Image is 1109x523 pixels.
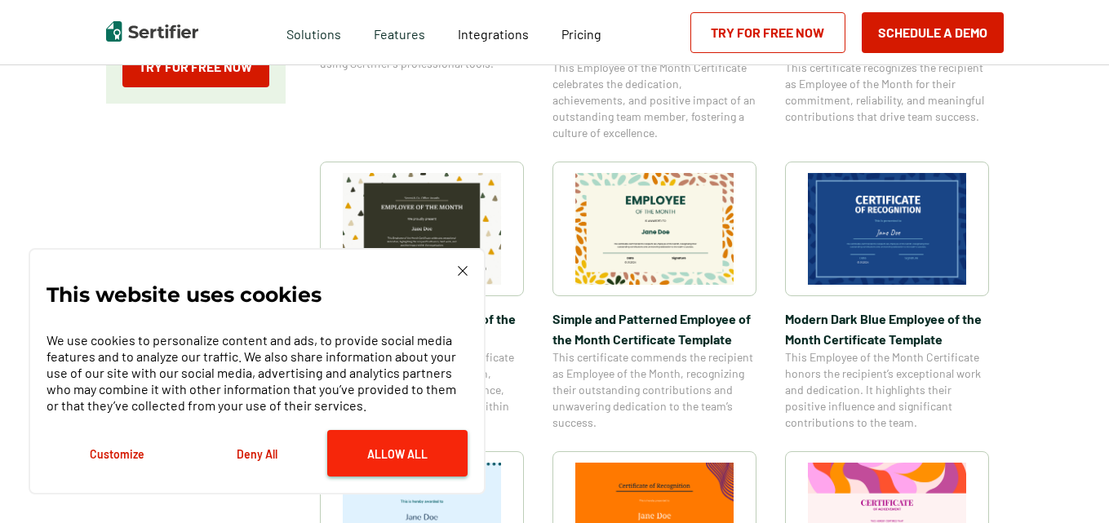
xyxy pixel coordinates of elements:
[552,162,756,431] a: Simple and Patterned Employee of the Month Certificate TemplateSimple and Patterned Employee of t...
[862,12,1004,53] button: Schedule a Demo
[47,286,322,303] p: This website uses cookies
[575,173,734,285] img: Simple and Patterned Employee of the Month Certificate Template
[458,266,468,276] img: Cookie Popup Close
[785,349,989,431] span: This Employee of the Month Certificate honors the recipient’s exceptional work and dedication. It...
[561,26,601,42] span: Pricing
[808,173,966,285] img: Modern Dark Blue Employee of the Month Certificate Template
[785,60,989,125] span: This certificate recognizes the recipient as Employee of the Month for their commitment, reliabil...
[286,22,341,42] span: Solutions
[374,22,425,42] span: Features
[561,22,601,42] a: Pricing
[785,308,989,349] span: Modern Dark Blue Employee of the Month Certificate Template
[187,430,327,476] button: Deny All
[327,430,468,476] button: Allow All
[552,60,756,141] span: This Employee of the Month Certificate celebrates the dedication, achievements, and positive impa...
[552,349,756,431] span: This certificate commends the recipient as Employee of the Month, recognizing their outstanding c...
[106,21,198,42] img: Sertifier | Digital Credentialing Platform
[458,26,529,42] span: Integrations
[320,162,524,431] a: Simple & Colorful Employee of the Month Certificate TemplateSimple & Colorful Employee of the Mon...
[343,173,501,285] img: Simple & Colorful Employee of the Month Certificate Template
[47,332,468,414] p: We use cookies to personalize content and ads, to provide social media features and to analyze ou...
[122,47,269,87] a: Try for Free Now
[690,12,845,53] a: Try for Free Now
[458,22,529,42] a: Integrations
[785,162,989,431] a: Modern Dark Blue Employee of the Month Certificate TemplateModern Dark Blue Employee of the Month...
[552,308,756,349] span: Simple and Patterned Employee of the Month Certificate Template
[47,430,187,476] button: Customize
